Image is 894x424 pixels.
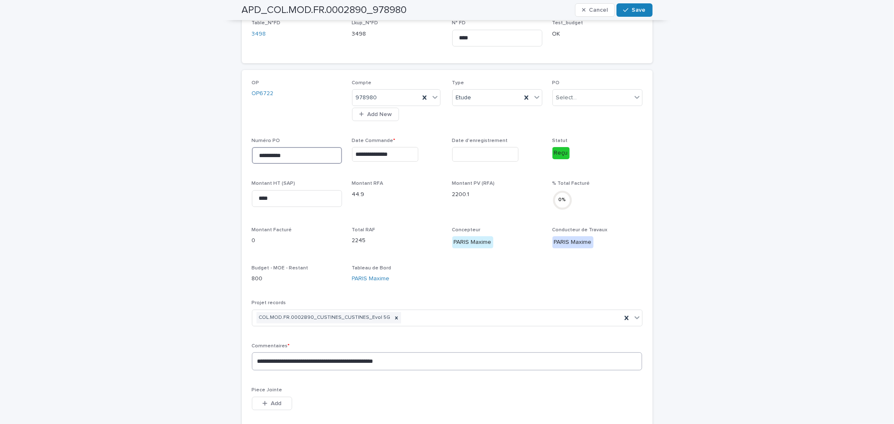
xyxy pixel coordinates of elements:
[352,228,376,233] span: Total RAF
[352,21,378,26] span: Lkup_N°FD
[352,236,442,245] p: 2245
[352,80,372,85] span: Compte
[252,300,286,305] span: Projet records
[352,266,391,271] span: Tableau de Bord
[352,108,399,121] button: Add New
[552,236,593,248] div: PARIS Maxime
[252,21,281,26] span: Table_N°FD
[242,4,407,16] h2: APD_COL.MOD.FR.0002890_978980
[352,274,390,283] a: PARIS Maxime
[252,30,266,39] a: 3498
[632,7,646,13] span: Save
[552,228,608,233] span: Conducteur de Travaux
[452,236,493,248] div: PARIS Maxime
[367,111,392,117] span: Add New
[452,21,466,26] span: N° FD
[452,138,508,143] span: Date d'enregistrement
[456,93,472,102] span: Etude
[252,388,282,393] span: Piece Jointe
[252,397,292,410] button: Add
[352,190,442,199] p: 44.9
[552,21,583,26] span: Test_budget
[252,181,295,186] span: Montant HT (SAP)
[252,236,342,245] p: 0
[589,7,608,13] span: Cancel
[452,181,495,186] span: Montant PV (RFA)
[352,30,442,39] p: 3498
[252,274,342,283] p: 800
[252,89,274,98] a: OP6722
[252,138,280,143] span: Numéro PO
[617,3,652,17] button: Save
[252,266,308,271] span: Budget - MOE - Restant
[552,80,560,85] span: PO
[552,196,573,204] div: 0 %
[552,147,570,159] div: Reçu
[352,138,396,143] span: Date Commande
[552,138,568,143] span: Statut
[556,93,577,102] div: Select...
[252,80,259,85] span: OP
[552,181,590,186] span: % Total Facturé
[575,3,615,17] button: Cancel
[452,190,542,199] p: 2200.1
[257,312,392,323] div: COL.MOD.FR.0002890_CUSTINES_CUSTINES_Evol 5G
[452,80,464,85] span: Type
[352,181,384,186] span: Montant RFA
[252,344,290,349] span: Commentaires
[271,401,281,406] span: Add
[252,228,292,233] span: Montant Facturé
[552,30,643,39] p: OK
[356,93,377,102] span: 978980
[452,228,481,233] span: Concepteur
